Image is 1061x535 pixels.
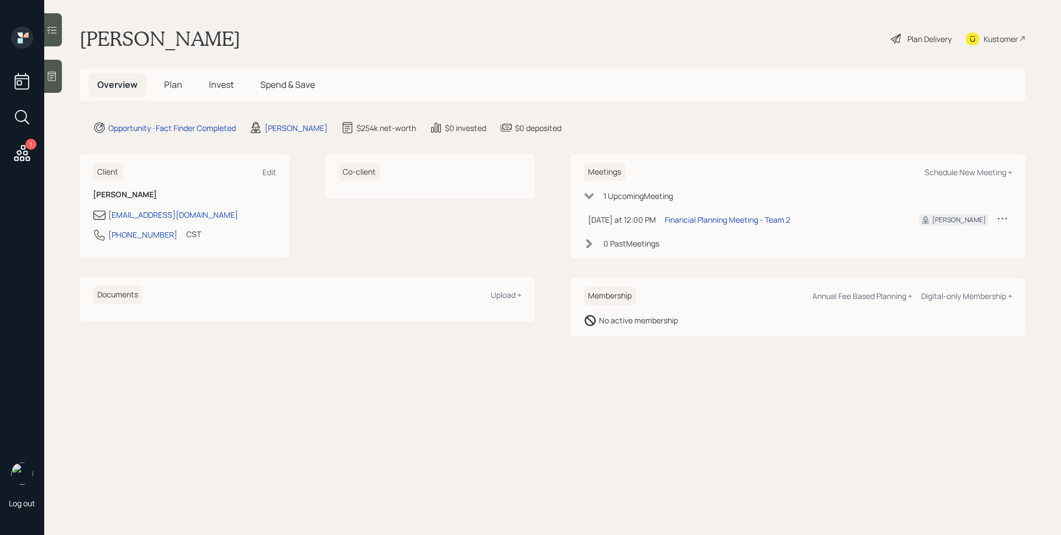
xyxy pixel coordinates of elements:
[9,498,35,508] div: Log out
[356,122,416,134] div: $254k net-worth
[108,209,238,221] div: [EMAIL_ADDRESS][DOMAIN_NAME]
[603,190,673,202] div: 1 Upcoming Meeting
[25,139,36,150] div: 1
[108,229,177,240] div: [PHONE_NUMBER]
[907,33,952,45] div: Plan Delivery
[932,215,986,225] div: [PERSON_NAME]
[599,314,678,326] div: No active membership
[491,290,522,300] div: Upload +
[812,291,912,301] div: Annual Fee Based Planning +
[588,214,656,225] div: [DATE] at 12:00 PM
[921,291,1012,301] div: Digital-only Membership +
[603,238,659,249] div: 0 Past Meeting s
[984,33,1018,45] div: Kustomer
[209,78,234,91] span: Invest
[93,286,143,304] h6: Documents
[80,27,240,51] h1: [PERSON_NAME]
[445,122,486,134] div: $0 invested
[584,287,636,305] h6: Membership
[164,78,182,91] span: Plan
[925,167,1012,177] div: Schedule New Meeting +
[97,78,138,91] span: Overview
[515,122,561,134] div: $0 deposited
[262,167,276,177] div: Edit
[93,163,123,181] h6: Client
[186,228,201,240] div: CST
[338,163,380,181] h6: Co-client
[108,122,236,134] div: Opportunity · Fact Finder Completed
[260,78,315,91] span: Spend & Save
[93,190,276,200] h6: [PERSON_NAME]
[665,214,790,225] div: Financial Planning Meeting - Team 2
[11,463,33,485] img: james-distasi-headshot.png
[265,122,328,134] div: [PERSON_NAME]
[584,163,626,181] h6: Meetings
